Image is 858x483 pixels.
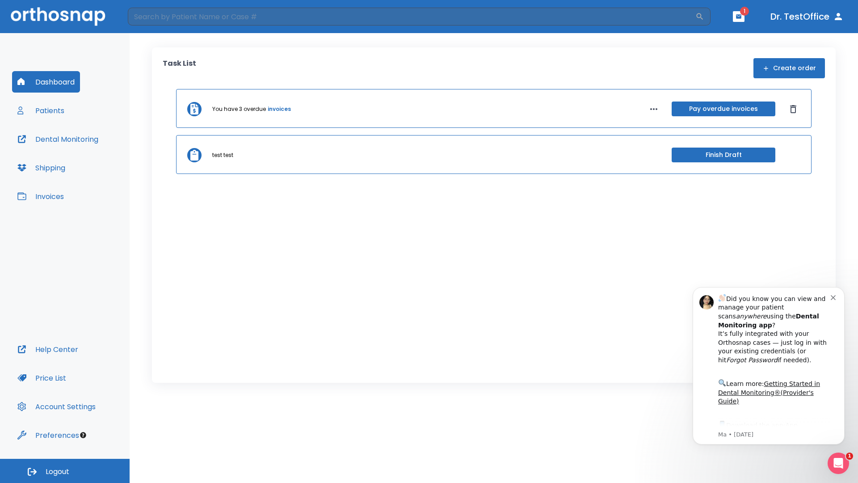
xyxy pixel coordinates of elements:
[79,431,87,439] div: Tooltip anchor
[212,105,266,113] p: You have 3 overdue
[672,148,775,162] button: Finish Draft
[12,157,71,178] button: Shipping
[753,58,825,78] button: Create order
[767,8,847,25] button: Dr. TestOffice
[12,424,84,446] button: Preferences
[12,339,84,360] button: Help Center
[12,100,70,121] button: Patients
[12,128,104,150] button: Dental Monitoring
[11,7,105,25] img: Orthosnap
[846,453,853,460] span: 1
[679,276,858,479] iframe: Intercom notifications message
[268,105,291,113] a: invoices
[828,453,849,474] iframe: Intercom live chat
[672,102,775,116] button: Pay overdue invoices
[786,102,800,116] button: Dismiss
[212,151,233,159] p: test test
[12,367,71,389] button: Price List
[163,58,196,78] p: Task List
[12,186,69,207] button: Invoices
[12,396,101,417] button: Account Settings
[12,71,80,93] button: Dashboard
[46,467,69,477] span: Logout
[128,8,695,25] input: Search by Patient Name or Case #
[740,7,749,16] span: 1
